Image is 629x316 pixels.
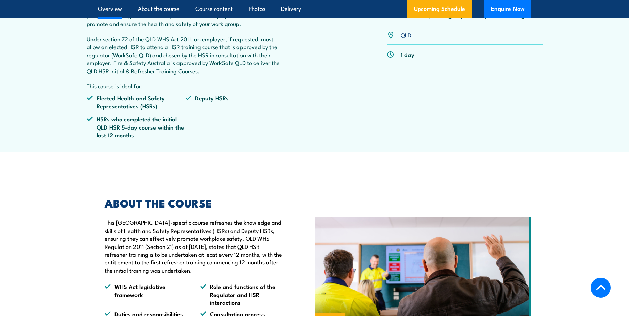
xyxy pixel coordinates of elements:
p: This course is ideal for: [87,82,285,90]
a: QLD [401,31,411,39]
li: Role and functions of the Regulator and HSR interactions [200,282,284,306]
p: Individuals, Small groups or Corporate bookings [401,11,527,19]
p: 1 day [401,51,414,58]
li: HSRs who completed the initial QLD HSR 5-day course within the last 12 months [87,115,186,139]
li: Deputy HSRs [185,94,284,110]
h2: ABOUT THE COURSE [105,198,284,208]
p: This [GEOGRAPHIC_DATA]-specific course refreshes the knowledge and skills of Health and Safety Re... [105,218,284,274]
p: Under section 72 of the QLD WHS Act 2011, an employer, if requested, must allow an elected HSR to... [87,35,285,75]
li: Elected Health and Safety Representatives (HSRs) [87,94,186,110]
li: WHS Act legislative framework [105,282,188,306]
